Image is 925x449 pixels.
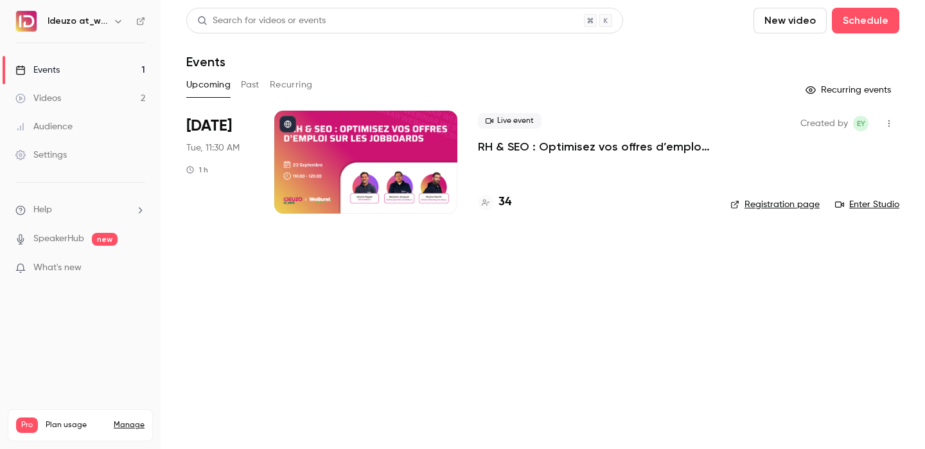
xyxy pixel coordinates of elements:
[15,120,73,133] div: Audience
[832,8,899,33] button: Schedule
[478,194,511,211] a: 34
[186,54,225,69] h1: Events
[15,203,145,217] li: help-dropdown-opener
[241,75,260,95] button: Past
[857,116,865,131] span: EY
[753,8,827,33] button: New video
[498,194,511,211] h4: 34
[15,64,60,77] div: Events
[478,139,710,154] a: RH & SEO : Optimisez vos offres d’emploi sur les jobboards
[800,116,848,131] span: Created by
[186,165,208,175] div: 1 h
[33,261,82,275] span: What's new
[16,417,38,433] span: Pro
[46,420,106,430] span: Plan usage
[186,116,232,136] span: [DATE]
[800,80,899,100] button: Recurring events
[15,92,61,105] div: Videos
[186,75,231,95] button: Upcoming
[186,111,254,214] div: Sep 23 Tue, 11:30 AM (Europe/Madrid)
[197,14,326,28] div: Search for videos or events
[33,203,52,217] span: Help
[478,113,542,129] span: Live event
[730,198,820,211] a: Registration page
[270,75,313,95] button: Recurring
[853,116,868,131] span: Eva Yahiaoui
[114,420,145,430] a: Manage
[33,232,84,246] a: SpeakerHub
[835,198,899,211] a: Enter Studio
[16,11,37,32] img: Ideuzo at_work
[48,15,108,28] h6: Ideuzo at_work
[92,233,118,246] span: new
[15,149,67,161] div: Settings
[186,142,240,154] span: Tue, 11:30 AM
[130,262,145,274] iframe: Noticeable Trigger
